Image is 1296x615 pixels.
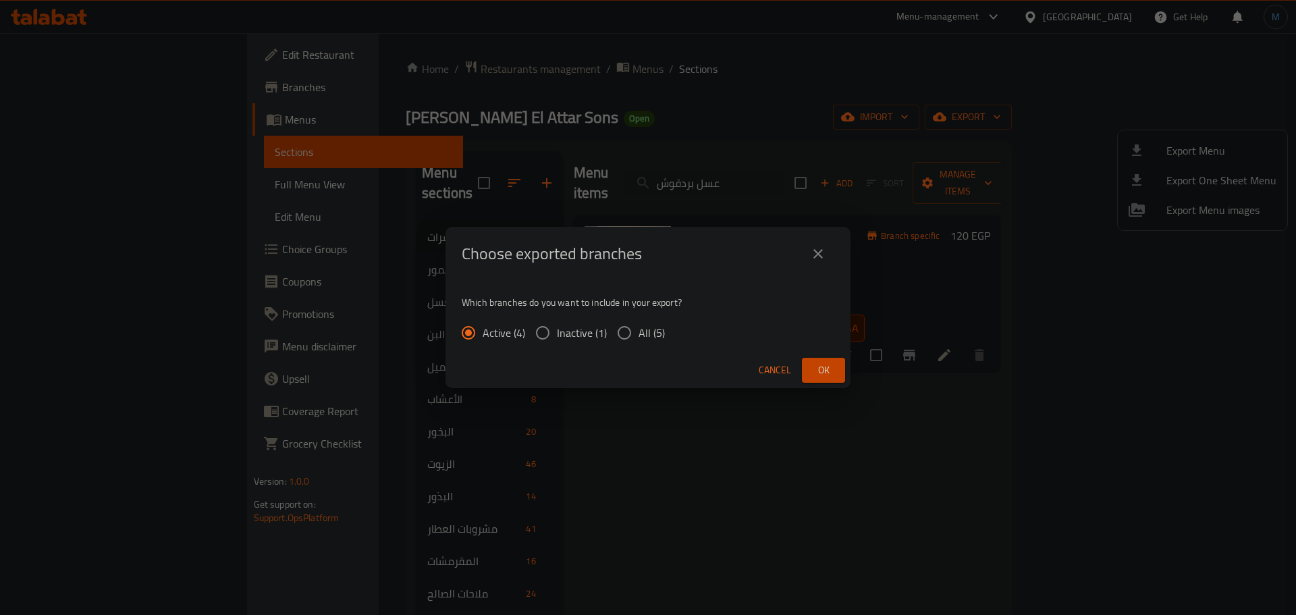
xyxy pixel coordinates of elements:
[753,358,796,383] button: Cancel
[802,358,845,383] button: Ok
[813,362,834,379] span: Ok
[557,325,607,341] span: Inactive (1)
[759,362,791,379] span: Cancel
[462,296,834,309] p: Which branches do you want to include in your export?
[639,325,665,341] span: All (5)
[462,243,642,265] h2: Choose exported branches
[802,238,834,270] button: close
[483,325,525,341] span: Active (4)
